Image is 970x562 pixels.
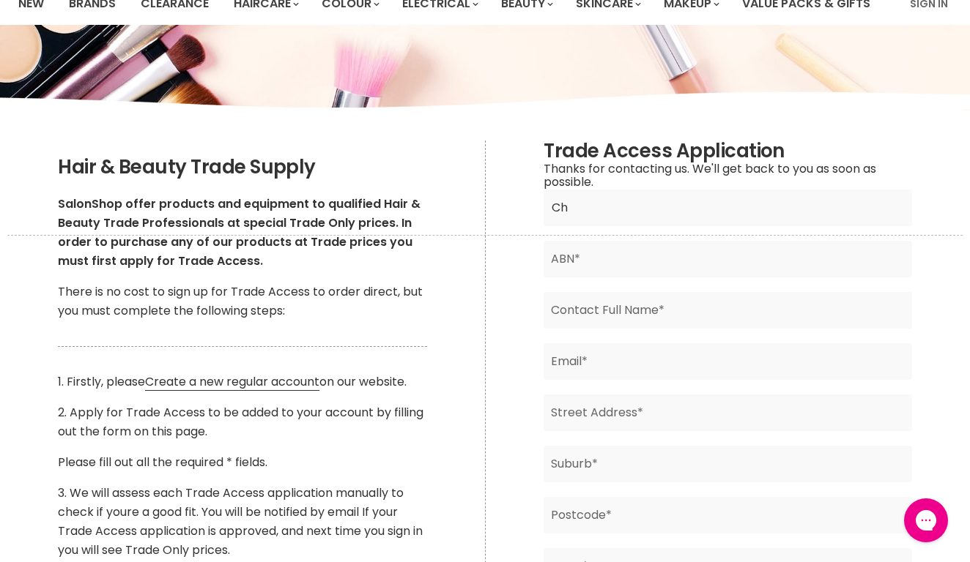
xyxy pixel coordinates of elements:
h2: Hair & Beauty Trade Supply [58,157,426,179]
p: 2. Apply for Trade Access to be added to your account by filling out the form on this page. [58,403,426,441]
p: 1. Firstly, please on our website. [58,372,426,391]
a: Create a new regular account [145,373,319,391]
p: 3. We will assess each Trade Access application manually to check if youre a good fit. You will b... [58,484,426,560]
h2: Trade Access Application [544,140,911,162]
iframe: Gorgias live chat messenger [897,493,955,547]
p: Thanks for contacting us. We'll get back to you as soon as possible. [544,162,911,190]
p: Please fill out all the required * fields. [58,453,426,472]
p: SalonShop offer products and equipment to qualified Hair & Beauty Trade Professionals at special ... [58,195,426,271]
p: There is no cost to sign up for Trade Access to order direct, but you must complete the following... [58,282,426,321]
